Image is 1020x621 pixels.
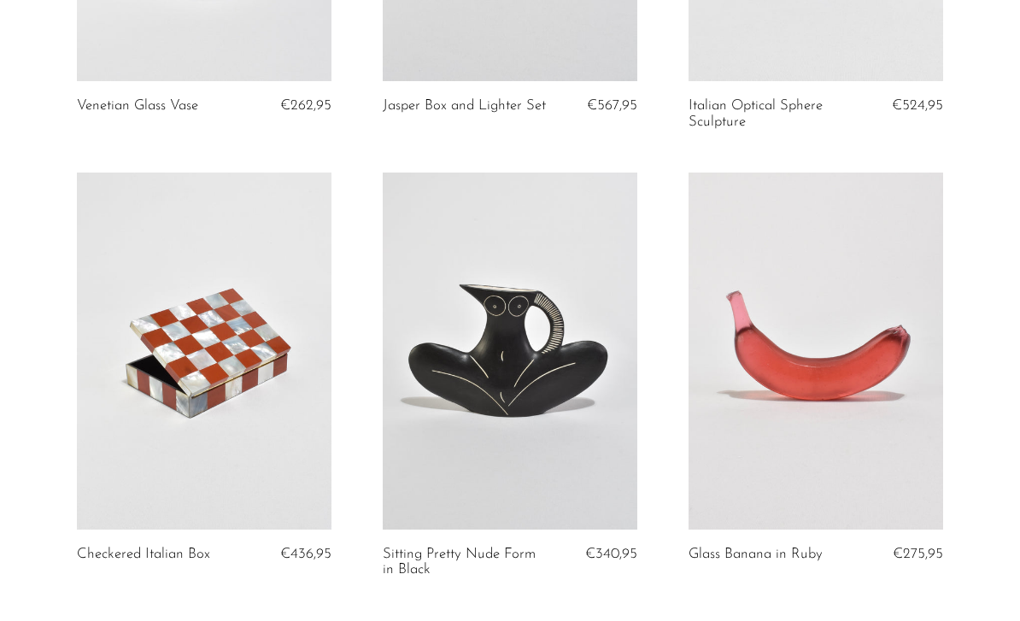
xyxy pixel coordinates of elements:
span: €275,95 [893,547,943,561]
a: Sitting Pretty Nude Form in Black [383,547,551,578]
span: €524,95 [892,98,943,113]
a: Italian Optical Sphere Sculpture [689,98,857,130]
a: Checkered Italian Box [77,547,210,562]
a: Jasper Box and Lighter Set [383,98,546,114]
a: Venetian Glass Vase [77,98,198,114]
a: Glass Banana in Ruby [689,547,823,562]
span: €340,95 [585,547,637,561]
span: €436,95 [280,547,331,561]
span: €262,95 [280,98,331,113]
span: €567,95 [587,98,637,113]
